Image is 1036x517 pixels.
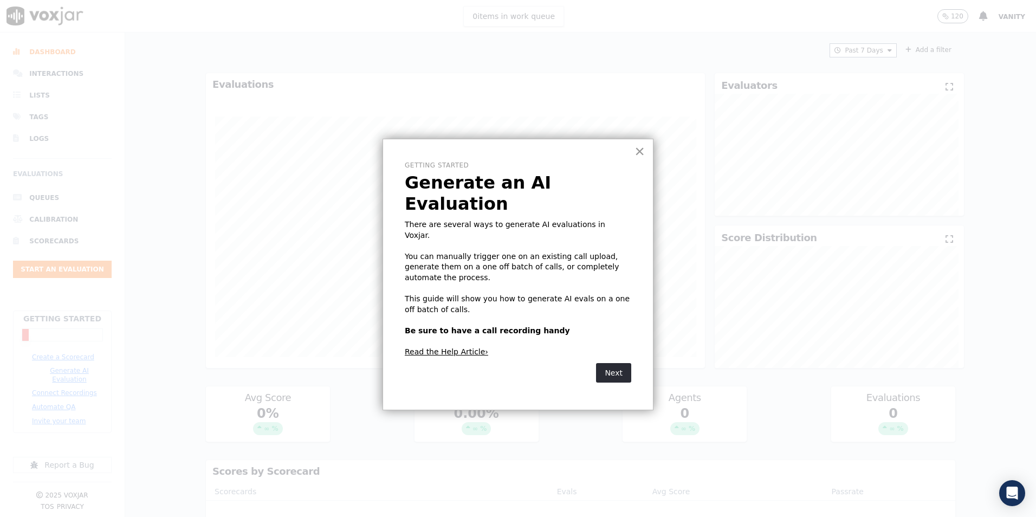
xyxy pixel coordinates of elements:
button: Next [596,363,631,383]
p: Getting Started [405,161,631,170]
button: Close [634,143,645,160]
p: You can manually trigger one on an existing call upload, generate them on a one off batch of call... [405,251,631,283]
p: Generate an AI Evaluation [405,172,631,214]
p: This guide will show you how to generate AI evals on a one off batch of calls. [405,294,631,315]
strong: Be sure to have a call recording handy [405,326,570,335]
a: Read the Help Article› [405,347,488,356]
p: There are several ways to generate AI evaluations in Voxjar. [405,219,631,241]
div: Open Intercom Messenger [999,480,1025,506]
